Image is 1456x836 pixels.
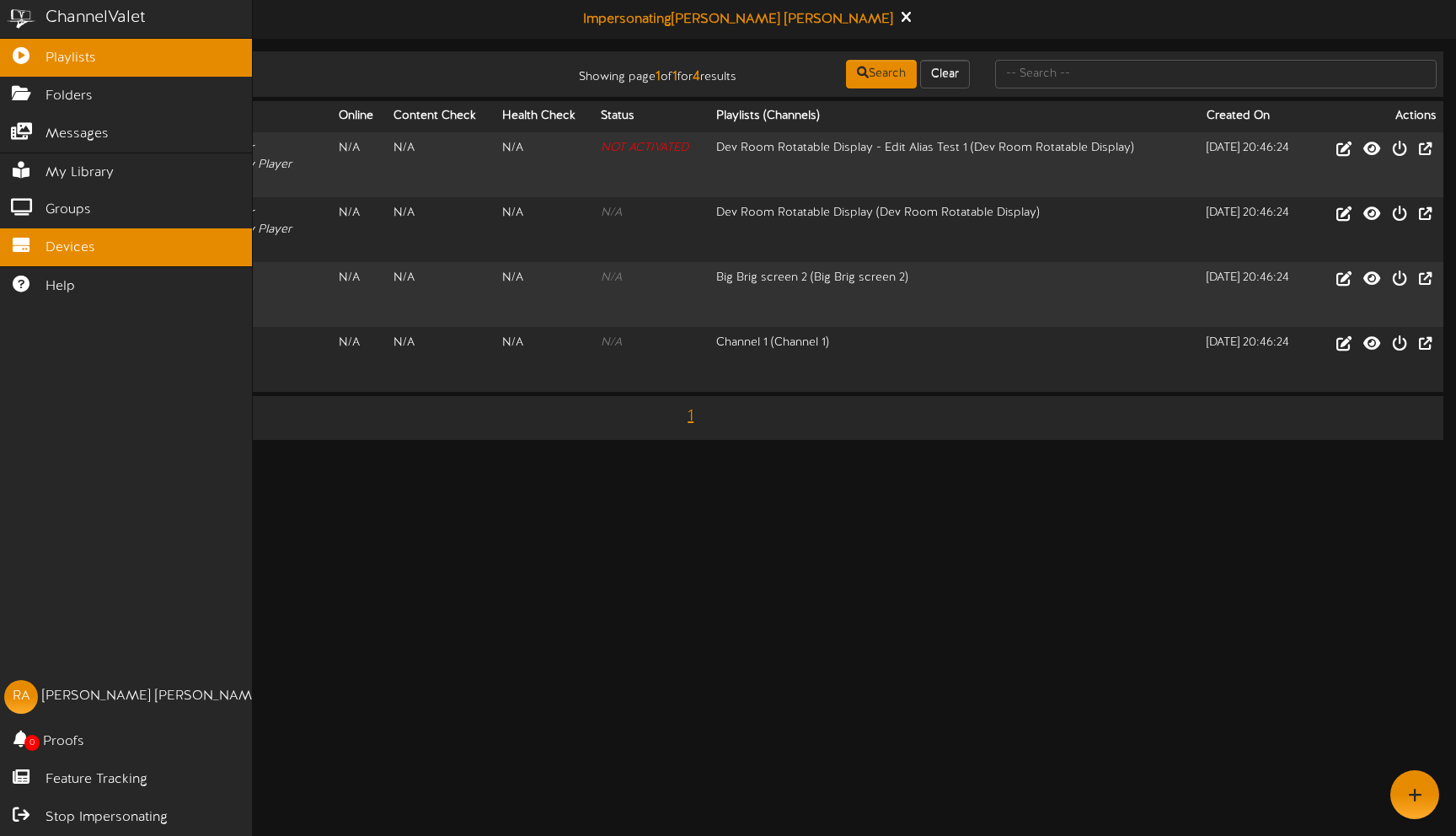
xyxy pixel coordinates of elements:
[495,132,594,198] td: N/A
[1200,327,1309,392] td: [DATE] 20:46:24
[601,336,622,349] i: N/A
[387,132,496,198] td: N/A
[1200,262,1309,327] td: [DATE] 20:46:24
[709,197,1200,262] td: Dev Room Rotatable Display ( Dev Room Rotatable Display )
[672,69,677,84] strong: 1
[495,327,594,392] td: N/A
[1200,132,1309,198] td: [DATE] 20:46:24
[332,262,387,327] td: N/A
[45,277,75,297] span: Help
[594,101,709,132] th: Status
[332,101,387,132] th: Online
[45,87,93,106] span: Folders
[45,6,146,30] div: ChannelValet
[43,732,84,752] span: Proofs
[601,206,622,219] i: N/A
[516,58,749,87] div: Showing page of for results
[45,238,95,258] span: Devices
[387,262,496,327] td: N/A
[387,327,496,392] td: N/A
[995,60,1437,88] input: -- Search --
[45,201,91,220] span: Groups
[709,101,1200,132] th: Playlists (Channels)
[387,197,496,262] td: N/A
[846,60,917,88] button: Search
[4,680,38,714] div: RA
[693,69,700,84] strong: 4
[387,101,496,132] th: Content Check
[45,125,109,144] span: Messages
[1309,101,1443,132] th: Actions
[495,262,594,327] td: N/A
[332,132,387,198] td: N/A
[656,69,661,84] strong: 1
[332,327,387,392] td: N/A
[45,49,96,68] span: Playlists
[709,262,1200,327] td: Big Brig screen 2 ( Big Brig screen 2 )
[1200,101,1309,132] th: Created On
[45,163,114,183] span: My Library
[1200,197,1309,262] td: [DATE] 20:46:24
[920,60,970,88] button: Clear
[601,271,622,284] i: N/A
[601,142,688,154] i: NOT ACTIVATED
[332,197,387,262] td: N/A
[683,407,698,426] span: 1
[45,808,168,828] span: Stop Impersonating
[45,770,147,790] span: Feature Tracking
[24,735,40,751] span: 0
[709,132,1200,198] td: Dev Room Rotatable Display - Edit Alias Test 1 ( Dev Room Rotatable Display )
[709,327,1200,392] td: Channel 1 ( Channel 1 )
[495,197,594,262] td: N/A
[495,101,594,132] th: Health Check
[42,687,264,706] div: [PERSON_NAME] [PERSON_NAME]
